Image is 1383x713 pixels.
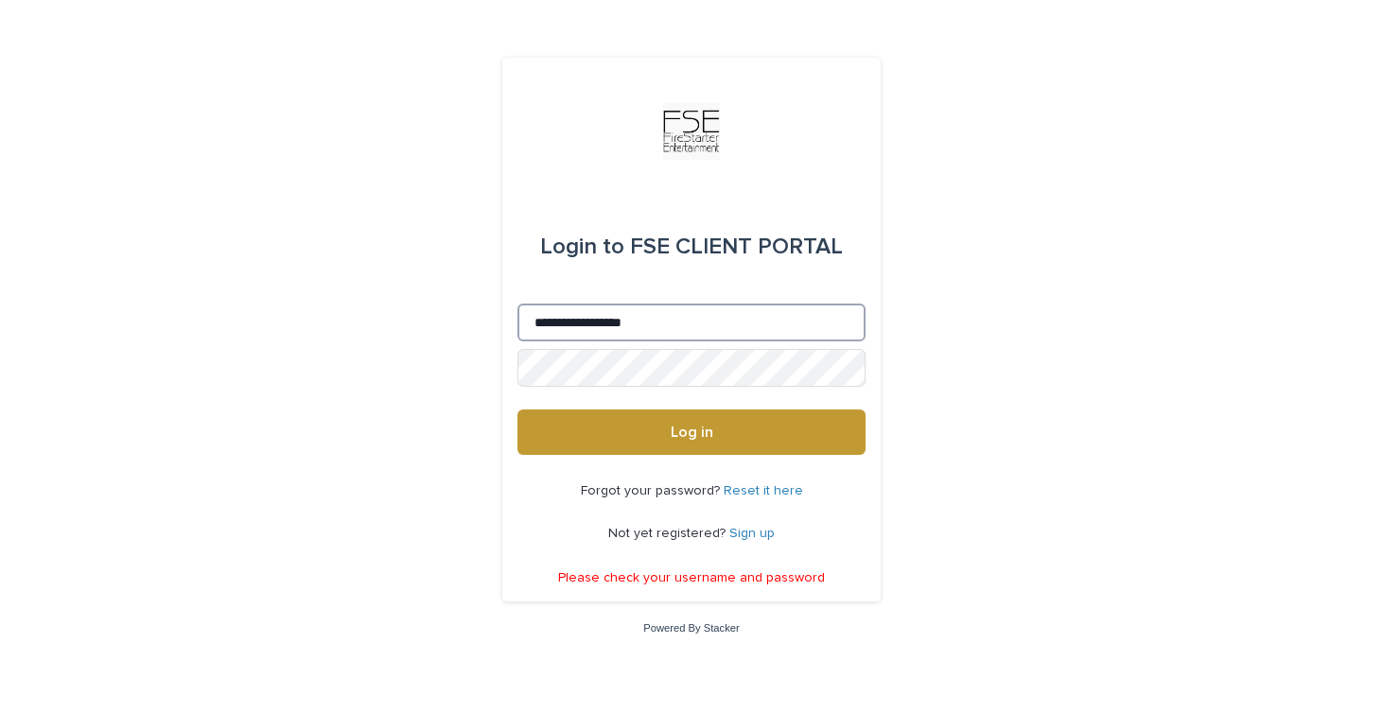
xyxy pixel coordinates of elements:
[517,409,866,455] button: Log in
[671,425,713,440] span: Log in
[608,527,729,540] span: Not yet registered?
[540,235,624,258] span: Login to
[729,527,775,540] a: Sign up
[581,484,724,497] span: Forgot your password?
[643,622,739,634] a: Powered By Stacker
[540,220,843,273] div: FSE CLIENT PORTAL
[724,484,803,497] a: Reset it here
[558,570,825,586] p: Please check your username and password
[663,103,720,160] img: Km9EesSdRbS9ajqhBzyo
